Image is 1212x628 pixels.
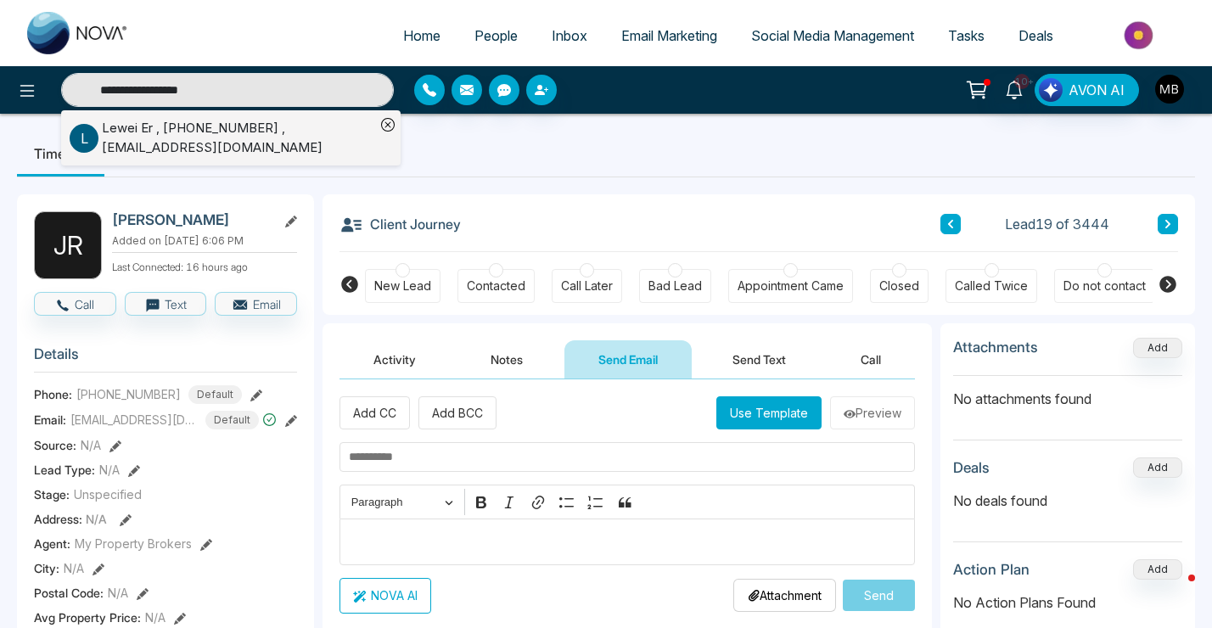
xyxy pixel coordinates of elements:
[339,578,431,614] button: NOVA AI
[34,385,72,403] span: Phone:
[34,559,59,577] span: City :
[339,396,410,429] button: Add CC
[843,580,915,611] button: Send
[827,340,915,378] button: Call
[112,256,297,275] p: Last Connected: 16 hours ago
[830,396,915,429] button: Preview
[621,27,717,44] span: Email Marketing
[564,340,692,378] button: Send Email
[994,74,1035,104] a: 10+
[1155,75,1184,104] img: User Avatar
[953,459,990,476] h3: Deals
[931,20,1002,52] a: Tasks
[1014,74,1030,89] span: 10+
[112,233,297,249] p: Added on [DATE] 6:06 PM
[34,345,297,372] h3: Details
[1069,80,1125,100] span: AVON AI
[1063,278,1146,294] div: Do not contact
[145,608,166,626] span: N/A
[716,396,822,429] button: Use Template
[738,278,844,294] div: Appointment Came
[1133,338,1182,358] button: Add
[81,436,101,454] span: N/A
[74,485,142,503] span: Unspecified
[344,489,461,515] button: Paragraph
[351,492,440,513] span: Paragraph
[953,561,1030,578] h3: Action Plan
[17,131,104,177] li: Timeline
[34,608,141,626] span: Avg Property Price :
[34,436,76,454] span: Source:
[953,491,1182,511] p: No deals found
[34,485,70,503] span: Stage:
[604,20,734,52] a: Email Marketing
[1133,559,1182,580] button: Add
[948,27,985,44] span: Tasks
[34,292,116,316] button: Call
[339,340,450,378] button: Activity
[879,278,919,294] div: Closed
[70,124,98,153] p: L
[403,27,440,44] span: Home
[34,411,66,429] span: Email:
[955,278,1028,294] div: Called Twice
[552,27,587,44] span: Inbox
[34,510,107,528] span: Address:
[1133,457,1182,478] button: Add
[374,278,431,294] div: New Lead
[648,278,702,294] div: Bad Lead
[188,385,242,404] span: Default
[748,586,822,604] p: Attachment
[1035,74,1139,106] button: AVON AI
[205,411,259,429] span: Default
[386,20,457,52] a: Home
[953,376,1182,409] p: No attachments found
[215,292,297,316] button: Email
[75,535,192,552] span: My Property Brokers
[953,592,1182,613] p: No Action Plans Found
[1039,78,1063,102] img: Lead Flow
[339,519,915,565] div: Editor editing area: main
[34,211,102,279] div: J R
[70,411,198,429] span: [EMAIL_ADDRESS][DOMAIN_NAME]
[99,461,120,479] span: N/A
[108,584,128,602] span: N/A
[457,20,535,52] a: People
[339,211,461,237] h3: Client Journey
[1133,339,1182,354] span: Add
[64,559,84,577] span: N/A
[751,27,914,44] span: Social Media Management
[474,27,518,44] span: People
[699,340,820,378] button: Send Text
[953,339,1038,356] h3: Attachments
[1018,27,1053,44] span: Deals
[339,485,915,518] div: Editor toolbar
[102,119,375,157] div: Lewei Er , [PHONE_NUMBER] , [EMAIL_ADDRESS][DOMAIN_NAME]
[34,535,70,552] span: Agent:
[34,584,104,602] span: Postal Code :
[535,20,604,52] a: Inbox
[112,211,270,228] h2: [PERSON_NAME]
[125,292,207,316] button: Text
[418,396,497,429] button: Add BCC
[27,12,129,54] img: Nova CRM Logo
[1079,16,1202,54] img: Market-place.gif
[457,340,557,378] button: Notes
[86,512,107,526] span: N/A
[561,278,613,294] div: Call Later
[1005,214,1109,234] span: Lead 19 of 3444
[734,20,931,52] a: Social Media Management
[76,385,181,403] span: [PHONE_NUMBER]
[1002,20,1070,52] a: Deals
[1154,570,1195,611] iframe: Intercom live chat
[467,278,525,294] div: Contacted
[34,461,95,479] span: Lead Type:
